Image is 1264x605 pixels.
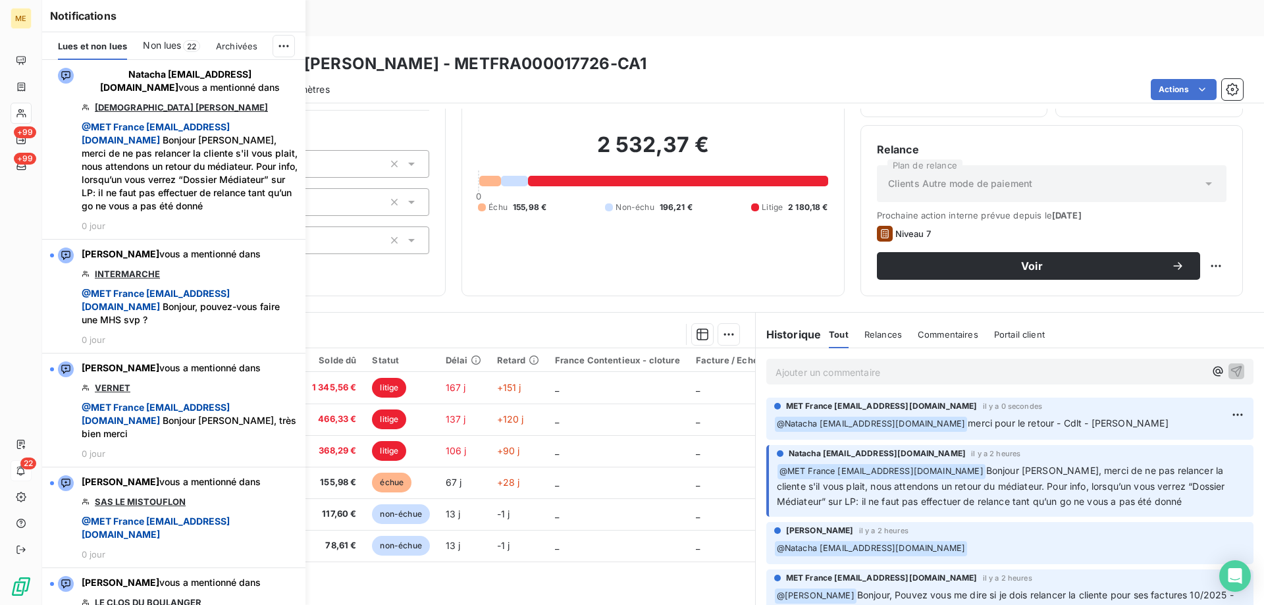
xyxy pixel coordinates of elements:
[312,539,357,552] span: 78,61 €
[372,504,429,524] span: non-échue
[446,413,466,425] span: 137 j
[372,378,406,398] span: litige
[50,8,298,24] h6: Notifications
[497,355,539,365] div: Retard
[888,177,1033,190] span: Clients Autre mode de paiement
[775,589,856,604] span: @ [PERSON_NAME]
[82,402,230,426] span: @ MET France [EMAIL_ADDRESS][DOMAIN_NAME]
[82,475,261,488] span: vous a mentionné dans
[616,201,654,213] span: Non-échu
[20,458,36,469] span: 22
[82,288,230,312] span: @ MET France [EMAIL_ADDRESS][DOMAIN_NAME]
[58,41,127,51] span: Lues et non lues
[82,248,261,261] span: vous a mentionné dans
[478,132,828,171] h2: 2 532,37 €
[372,409,406,429] span: litige
[918,329,978,340] span: Commentaires
[497,540,510,551] span: -1 j
[312,381,357,394] span: 1 345,56 €
[513,201,546,213] span: 155,98 €
[696,540,700,551] span: _
[14,126,36,138] span: +99
[446,540,461,551] span: 13 j
[877,252,1200,280] button: Voir
[95,269,160,279] a: INTERMARCHE
[116,52,646,76] h3: [DEMOGRAPHIC_DATA] [PERSON_NAME] - METFRA000017726-CA1
[777,465,1228,507] span: Bonjour [PERSON_NAME], merci de ne pas relancer la cliente s'il vous plait, nous attendons un ret...
[877,142,1226,157] h6: Relance
[660,201,693,213] span: 196,21 €
[82,121,230,145] span: @ MET France [EMAIL_ADDRESS][DOMAIN_NAME]
[446,355,481,365] div: Délai
[446,445,467,456] span: 106 j
[497,413,524,425] span: +120 j
[372,355,429,365] div: Statut
[372,473,411,492] span: échue
[82,549,105,560] span: 0 jour
[82,334,105,345] span: 0 jour
[1151,79,1217,100] button: Actions
[312,476,357,489] span: 155,98 €
[877,210,1226,221] span: Prochaine action interne prévue depuis le
[82,120,298,213] span: Bonjour [PERSON_NAME], merci de ne pas relancer la cliente s'il vous plait, nous attendons un ret...
[555,355,680,365] div: France Contentieux - cloture
[1219,560,1251,592] div: Open Intercom Messenger
[476,191,481,201] span: 0
[555,445,559,456] span: _
[14,153,36,165] span: +99
[895,228,931,239] span: Niveau 7
[994,329,1045,340] span: Portail client
[555,413,559,425] span: _
[446,477,462,488] span: 67 j
[555,477,559,488] span: _
[983,574,1032,582] span: il y a 2 heures
[82,248,159,259] span: [PERSON_NAME]
[312,355,357,365] div: Solde dû
[82,515,230,540] span: @ MET France [EMAIL_ADDRESS][DOMAIN_NAME]
[100,68,251,93] span: Natacha [EMAIL_ADDRESS][DOMAIN_NAME]
[555,508,559,519] span: _
[82,448,105,459] span: 0 jour
[696,413,700,425] span: _
[983,402,1043,410] span: il y a 0 secondes
[696,508,700,519] span: _
[82,476,159,487] span: [PERSON_NAME]
[372,536,429,556] span: non-échue
[1052,210,1082,221] span: [DATE]
[864,329,902,340] span: Relances
[497,477,520,488] span: +28 j
[216,41,257,51] span: Archivées
[82,576,261,589] span: vous a mentionné dans
[95,102,268,113] a: [DEMOGRAPHIC_DATA] [PERSON_NAME]
[696,445,700,456] span: _
[497,445,520,456] span: +90 j
[789,448,966,460] span: Natacha [EMAIL_ADDRESS][DOMAIN_NAME]
[555,540,559,551] span: _
[312,413,357,426] span: 466,33 €
[42,354,305,467] button: [PERSON_NAME]vous a mentionné dansVERNET @MET France [EMAIL_ADDRESS][DOMAIN_NAME] Bonjour [PERSON...
[786,400,978,412] span: MET France [EMAIL_ADDRESS][DOMAIN_NAME]
[82,221,105,231] span: 0 jour
[971,450,1020,458] span: il y a 2 heures
[756,327,822,342] h6: Historique
[42,60,305,240] button: Natacha [EMAIL_ADDRESS][DOMAIN_NAME]vous a mentionné dans[DEMOGRAPHIC_DATA] [PERSON_NAME] @MET Fr...
[696,477,700,488] span: _
[696,355,786,365] div: Facture / Echéancier
[82,401,298,440] span: Bonjour [PERSON_NAME], très bien merci
[312,508,357,521] span: 117,60 €
[372,441,406,461] span: litige
[82,362,159,373] span: [PERSON_NAME]
[11,576,32,597] img: Logo LeanPay
[762,201,783,213] span: Litige
[95,382,130,393] a: VERNET
[786,525,854,537] span: [PERSON_NAME]
[446,508,461,519] span: 13 j
[968,417,1168,429] span: merci pour le retour - Cdlt - [PERSON_NAME]
[42,240,305,354] button: [PERSON_NAME]vous a mentionné dansINTERMARCHE @MET France [EMAIL_ADDRESS][DOMAIN_NAME] Bonjour, p...
[488,201,508,213] span: Échu
[829,329,849,340] span: Tout
[183,40,200,52] span: 22
[777,464,986,479] span: @ MET France [EMAIL_ADDRESS][DOMAIN_NAME]
[95,496,186,507] a: SAS LE MISTOUFLON
[786,572,978,584] span: MET France [EMAIL_ADDRESS][DOMAIN_NAME]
